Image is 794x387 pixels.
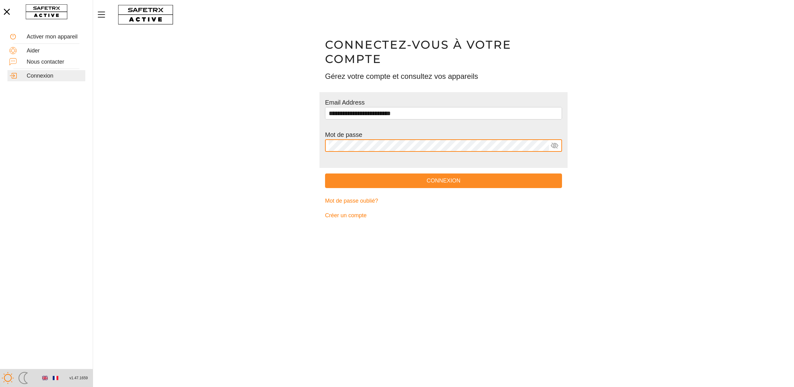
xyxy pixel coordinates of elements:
button: v1.47.1659 [66,373,91,383]
img: ModeLight.svg [2,372,14,384]
div: Connexion [27,73,83,79]
img: ModeDark.svg [17,372,29,384]
img: Help.svg [9,47,17,54]
button: French [50,373,61,383]
h1: Connectez-vous à votre compte [325,38,562,66]
button: Connexion [325,173,562,188]
img: ContactUs.svg [9,58,17,65]
a: Mot de passe oublié? [325,194,562,208]
span: v1.47.1659 [69,375,88,381]
span: Mot de passe oublié? [325,196,378,206]
button: English [40,373,50,383]
img: fr.svg [53,375,58,381]
img: en.svg [42,375,48,381]
label: Email Address [325,99,365,106]
div: Activer mon appareil [27,34,83,40]
button: Menu [96,8,112,21]
span: Connexion [330,176,557,186]
h3: Gérez votre compte et consultez vos appareils [325,71,562,82]
label: Mot de passe [325,131,362,138]
div: Nous contacter [27,59,83,65]
span: Créer un compte [325,211,367,220]
div: Aider [27,47,83,54]
a: Créer un compte [325,208,562,223]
